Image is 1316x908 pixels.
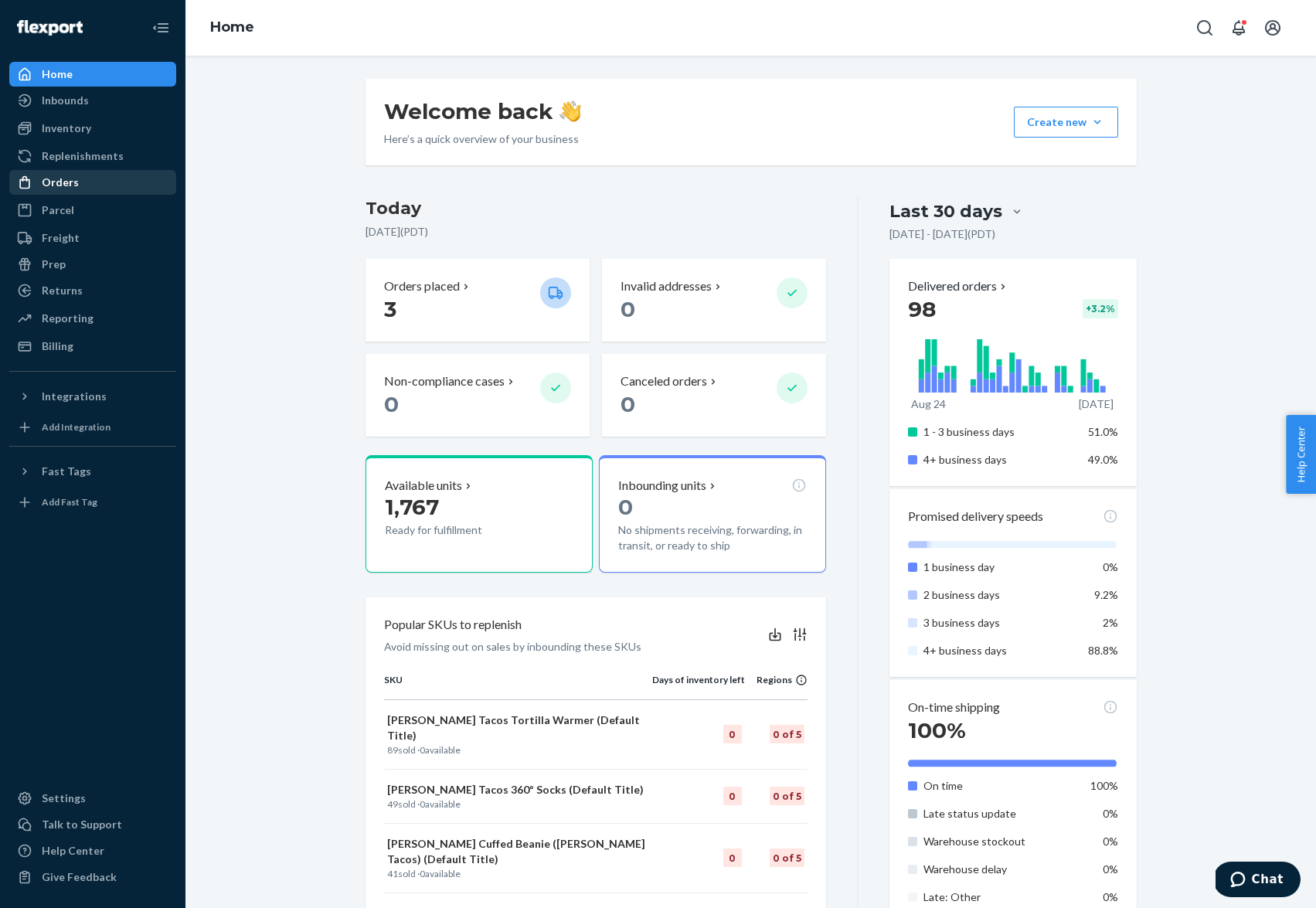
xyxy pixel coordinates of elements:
div: Prep [42,257,66,272]
span: 88.8% [1088,644,1118,657]
span: 0 [618,494,633,520]
button: Delivered orders [908,277,1009,295]
button: Invalid addresses 0 [602,259,826,342]
span: 0 [420,798,425,810]
a: Orders [9,170,176,195]
a: Parcel [9,198,176,223]
div: Integrations [42,389,107,404]
span: 0% [1103,835,1118,848]
div: Parcel [42,202,74,218]
div: 0 [723,848,742,867]
button: Integrations [9,384,176,409]
a: Home [210,19,254,36]
button: Close Navigation [145,12,176,43]
div: Inventory [42,121,91,136]
button: Open Search Box [1189,12,1220,43]
iframe: Opens a widget where you can chat to one of our agents [1216,862,1301,900]
button: Open account menu [1257,12,1288,43]
div: Returns [42,283,83,298]
ol: breadcrumbs [198,5,267,50]
p: Invalid addresses [621,277,712,295]
div: Talk to Support [42,817,122,832]
p: Avoid missing out on sales by inbounding these SKUs [384,639,641,655]
span: 41 [387,868,398,879]
p: On time [923,778,1076,794]
p: sold · available [387,743,649,757]
div: 0 of 5 [770,848,804,867]
p: Popular SKUs to replenish [384,616,522,634]
button: Fast Tags [9,459,176,484]
h1: Welcome back [384,97,581,125]
span: 49.0% [1088,453,1118,466]
p: sold · available [387,867,649,880]
span: 3 [384,296,396,322]
button: Inbounding units0No shipments receiving, forwarding, in transit, or ready to ship [599,455,826,573]
div: Add Integration [42,420,111,434]
button: Help Center [1286,415,1316,494]
div: Settings [42,791,86,806]
button: Open notifications [1223,12,1254,43]
div: Orders [42,175,79,190]
div: + 3.2 % [1083,299,1118,318]
p: [DATE] [1079,396,1114,412]
span: 89 [387,744,398,756]
button: Orders placed 3 [366,259,590,342]
p: [DATE] - [DATE] ( PDT ) [889,226,995,242]
p: Warehouse stockout [923,834,1076,849]
div: Last 30 days [889,199,1002,223]
p: Promised delivery speeds [908,508,1043,525]
img: Flexport logo [17,20,83,36]
p: Aug 24 [911,396,946,412]
p: Here’s a quick overview of your business [384,131,581,147]
p: 1 business day [923,559,1076,575]
div: Inbounds [42,93,89,108]
p: [PERSON_NAME] Tacos Tortilla Warmer (Default Title) [387,712,649,743]
span: 0 [621,391,635,417]
p: sold · available [387,797,649,811]
span: 0% [1103,862,1118,876]
span: 0% [1103,890,1118,903]
span: 51.0% [1088,425,1118,438]
div: Reporting [42,311,94,326]
button: Give Feedback [9,865,176,889]
div: Give Feedback [42,869,117,885]
a: Reporting [9,306,176,331]
div: Home [42,66,73,82]
div: Billing [42,338,73,354]
img: hand-wave emoji [559,100,581,122]
p: No shipments receiving, forwarding, in transit, or ready to ship [618,522,807,553]
span: 0 [621,296,635,322]
span: 0 [420,744,425,756]
p: Non-compliance cases [384,372,505,390]
span: 49 [387,798,398,810]
div: Replenishments [42,148,124,164]
div: Freight [42,230,80,246]
p: [PERSON_NAME] Tacos 360º Socks (Default Title) [387,782,649,797]
p: 1 - 3 business days [923,424,1076,440]
p: Warehouse delay [923,862,1076,877]
p: Orders placed [384,277,460,295]
span: 1,767 [385,494,439,520]
button: Canceled orders 0 [602,354,826,437]
p: 3 business days [923,615,1076,631]
button: Create new [1014,107,1118,138]
a: Add Fast Tag [9,490,176,515]
a: Help Center [9,838,176,863]
p: Late status update [923,806,1076,821]
span: 98 [908,296,936,322]
p: Ready for fulfillment [385,522,528,538]
span: 0 [384,391,399,417]
div: 0 [723,787,742,805]
p: On-time shipping [908,699,1000,716]
a: Replenishments [9,144,176,168]
a: Freight [9,226,176,250]
p: Available units [385,477,462,495]
a: Prep [9,252,176,277]
p: 4+ business days [923,643,1076,658]
a: Add Integration [9,415,176,440]
a: Home [9,62,176,87]
p: Late: Other [923,889,1076,905]
div: 0 of 5 [770,725,804,743]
